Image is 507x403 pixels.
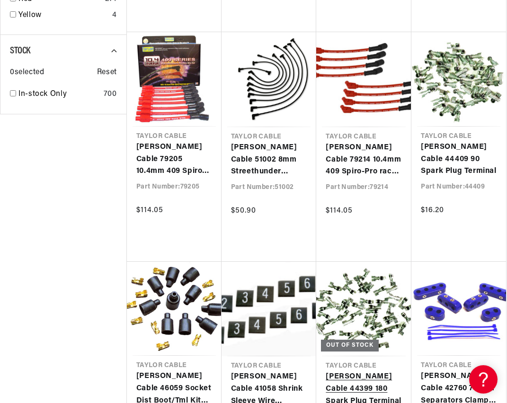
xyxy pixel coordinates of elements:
span: 0 selected [10,67,44,79]
a: [PERSON_NAME] Cable 79205 10.4mm 409 Spiro-Pro Custom Spark Plug Wires red [136,141,212,178]
a: [PERSON_NAME] Cable 51002 8mm Streethunder Custom Spark Plug Wires 8 cyl black [231,142,307,178]
a: Yellow [18,9,108,22]
span: Stock [10,46,30,56]
div: 4 [112,9,117,22]
a: [PERSON_NAME] Cable 79214 10.4mm 409 Spiro-Pro race fit 135 red [326,142,402,178]
div: 700 [104,88,117,101]
a: In-stock Only [18,88,100,101]
a: [PERSON_NAME] Cable 44409 90 Spark Plug Terminal [421,141,497,178]
span: Reset [97,67,117,79]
